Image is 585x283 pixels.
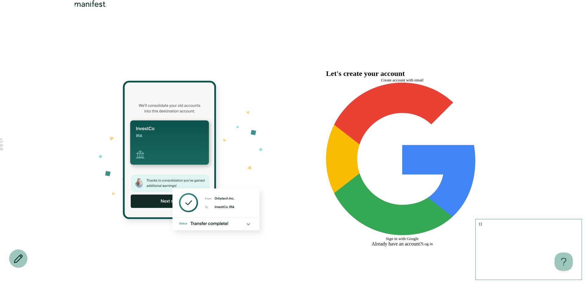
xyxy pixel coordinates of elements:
[372,241,422,247] span: Already have an account?
[475,219,582,280] pre: {}
[386,236,419,241] span: Sign in with Google
[326,83,478,241] button: Sign in with Google
[555,253,573,271] iframe: Toggle Customer Support
[326,78,478,83] button: Create account with email
[422,242,433,246] button: Log in
[326,70,405,78] h2: Let's create your account
[381,78,424,82] span: Create account with email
